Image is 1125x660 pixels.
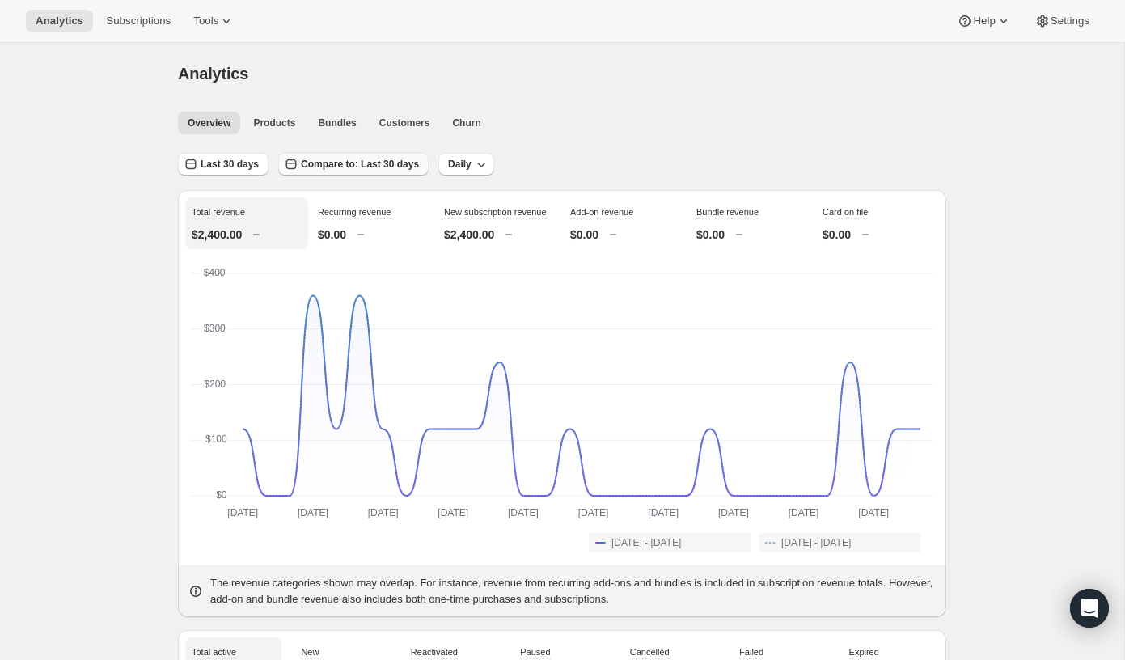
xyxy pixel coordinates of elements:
[216,489,227,501] text: $0
[178,65,248,82] span: Analytics
[188,116,230,129] span: Overview
[444,207,547,217] span: New subscription revenue
[444,226,494,243] p: $2,400.00
[192,647,236,657] span: Total active
[438,507,468,518] text: [DATE]
[759,533,920,552] button: [DATE] - [DATE]
[947,10,1021,32] button: Help
[253,116,295,129] span: Products
[438,153,494,176] button: Daily
[1070,589,1109,628] div: Open Intercom Messenger
[278,153,429,176] button: Compare to: Last 30 days
[823,207,868,217] span: Card on file
[520,647,550,657] span: Paused
[193,15,218,27] span: Tools
[301,647,319,657] span: New
[452,116,480,129] span: Churn
[1051,15,1089,27] span: Settings
[192,207,245,217] span: Total revenue
[781,536,851,549] span: [DATE] - [DATE]
[298,507,328,518] text: [DATE]
[448,158,472,171] span: Daily
[204,267,226,278] text: $400
[368,507,399,518] text: [DATE]
[696,226,725,243] p: $0.00
[204,323,226,334] text: $300
[508,507,539,518] text: [DATE]
[696,207,759,217] span: Bundle revenue
[318,116,356,129] span: Bundles
[718,507,749,518] text: [DATE]
[178,153,269,176] button: Last 30 days
[210,575,937,607] p: The revenue categories shown may overlap. For instance, revenue from recurring add-ons and bundle...
[578,507,609,518] text: [DATE]
[648,507,679,518] text: [DATE]
[106,15,171,27] span: Subscriptions
[96,10,180,32] button: Subscriptions
[318,226,346,243] p: $0.00
[858,507,889,518] text: [DATE]
[301,158,419,171] span: Compare to: Last 30 days
[611,536,681,549] span: [DATE] - [DATE]
[823,226,851,243] p: $0.00
[192,226,242,243] p: $2,400.00
[589,533,751,552] button: [DATE] - [DATE]
[1025,10,1099,32] button: Settings
[739,647,763,657] span: Failed
[227,507,258,518] text: [DATE]
[184,10,244,32] button: Tools
[318,207,391,217] span: Recurring revenue
[973,15,995,27] span: Help
[379,116,430,129] span: Customers
[205,434,227,445] text: $100
[570,207,633,217] span: Add-on revenue
[849,647,879,657] span: Expired
[201,158,259,171] span: Last 30 days
[570,226,598,243] p: $0.00
[411,647,458,657] span: Reactivated
[26,10,93,32] button: Analytics
[204,379,226,390] text: $200
[36,15,83,27] span: Analytics
[789,507,819,518] text: [DATE]
[630,647,670,657] span: Cancelled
